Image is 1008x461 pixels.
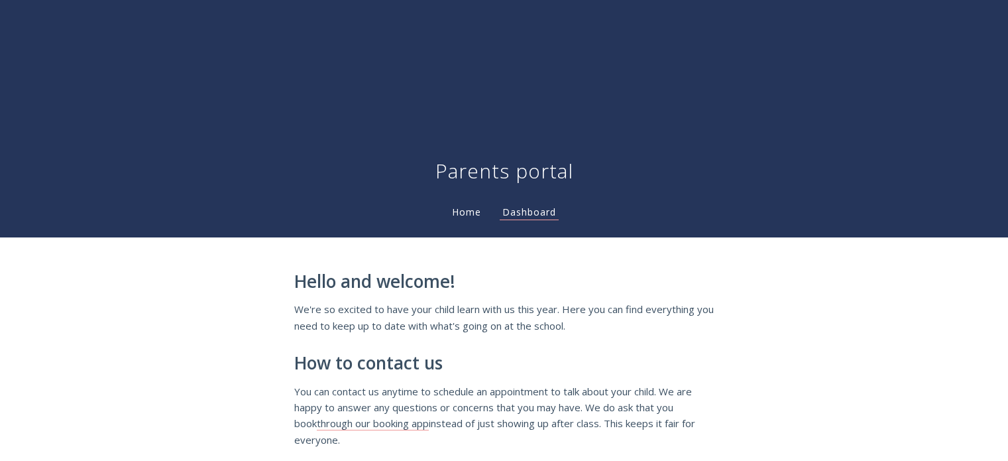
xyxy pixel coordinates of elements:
[294,272,714,292] h2: Hello and welcome!
[449,206,484,218] a: Home
[294,383,714,448] p: You can contact us anytime to schedule an appointment to talk about your child. We are happy to a...
[500,206,559,220] a: Dashboard
[435,158,573,184] h1: Parents portal
[317,417,429,430] a: through our booking app
[294,301,714,334] p: We're so excited to have your child learn with us this year. Here you can find everything you nee...
[294,354,714,373] h2: How to contact us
